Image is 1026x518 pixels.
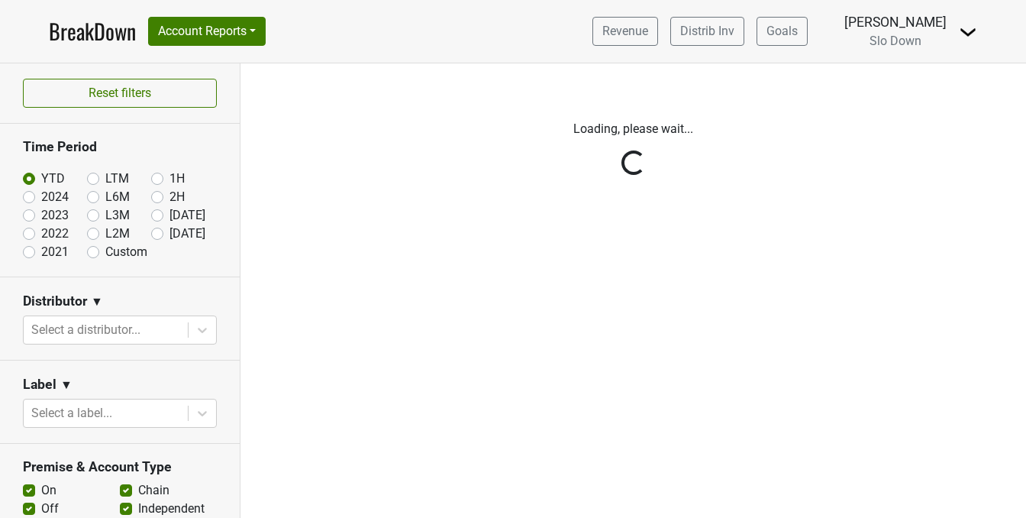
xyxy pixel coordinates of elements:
[670,17,744,46] a: Distrib Inv
[49,15,136,47] a: BreakDown
[592,17,658,46] a: Revenue
[252,120,1015,138] p: Loading, please wait...
[148,17,266,46] button: Account Reports
[757,17,808,46] a: Goals
[870,34,921,48] span: Slo Down
[844,12,947,32] div: [PERSON_NAME]
[959,23,977,41] img: Dropdown Menu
